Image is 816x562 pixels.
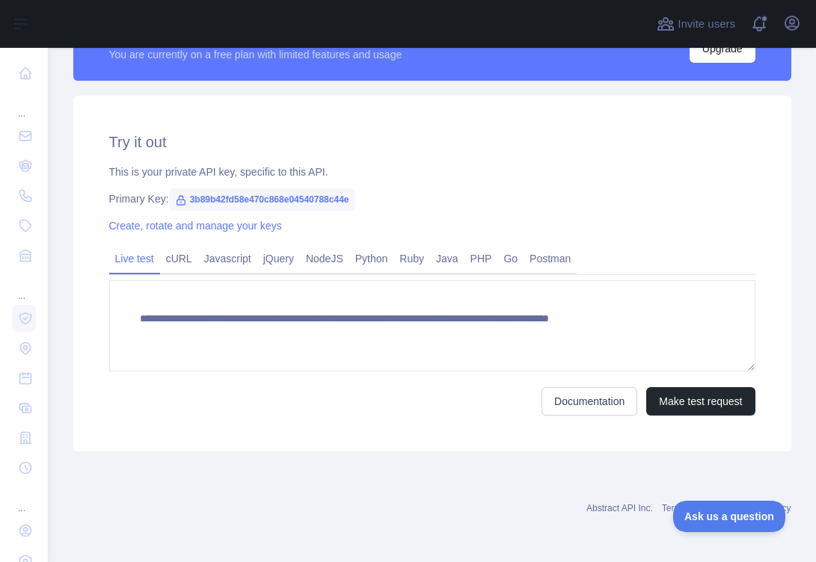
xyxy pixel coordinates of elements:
a: Python [349,247,394,271]
a: Create, rotate and manage your keys [109,220,282,232]
h2: Try it out [109,132,755,152]
div: ... [12,90,36,120]
a: cURL [160,247,198,271]
a: Terms of service [662,503,727,513]
a: Java [430,247,464,271]
a: Abstract API Inc. [586,503,653,513]
span: Invite users [678,16,735,33]
a: NodeJS [300,247,349,271]
a: Documentation [542,387,637,416]
a: PHP [464,247,498,271]
div: You are currently on a free plan with limited features and usage [109,47,402,62]
button: Make test request [646,387,755,416]
button: Invite users [654,12,738,36]
iframe: Toggle Customer Support [673,501,786,532]
a: Postman [524,247,577,271]
span: 3b89b42fd58e470c868e04540788c44e [169,188,355,211]
div: ... [12,484,36,514]
div: ... [12,272,36,302]
div: This is your private API key, specific to this API. [109,164,755,179]
a: jQuery [257,247,300,271]
a: Go [497,247,524,271]
a: Javascript [198,247,257,271]
button: Upgrade [690,34,755,63]
a: Ruby [393,247,430,271]
a: Live test [109,247,160,271]
div: Primary Key: [109,191,755,206]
